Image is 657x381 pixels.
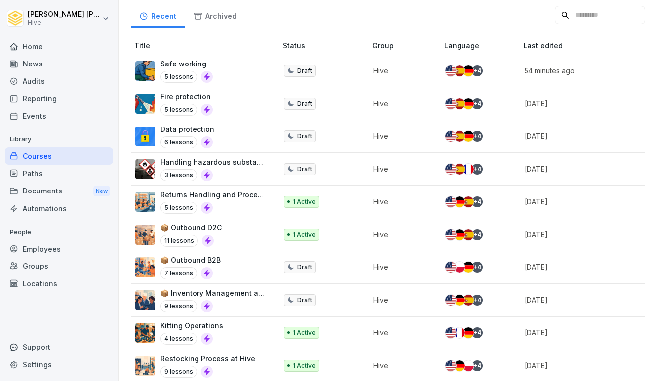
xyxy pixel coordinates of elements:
[5,356,113,373] a: Settings
[5,200,113,217] div: Automations
[472,98,483,109] div: + 4
[472,262,483,273] div: + 4
[445,327,456,338] img: us.svg
[472,196,483,207] div: + 4
[135,225,155,245] img: aul0s4anxaw34jzwydbhh5d5.png
[445,262,456,273] img: us.svg
[472,131,483,142] div: + 4
[463,196,474,207] img: es.svg
[525,327,626,338] p: [DATE]
[293,197,316,206] p: 1 Active
[463,229,474,240] img: es.svg
[373,229,428,240] p: Hive
[445,65,456,76] img: us.svg
[463,65,474,76] img: de.svg
[444,40,520,51] p: Language
[445,131,456,142] img: us.svg
[373,131,428,141] p: Hive
[454,229,465,240] img: de.svg
[463,262,474,273] img: de.svg
[160,157,267,167] p: Handling hazardous substances
[28,10,100,19] p: [PERSON_NAME] [PERSON_NAME]
[5,38,113,55] a: Home
[445,295,456,306] img: us.svg
[525,196,626,207] p: [DATE]
[454,262,465,273] img: pl.svg
[5,224,113,240] p: People
[5,240,113,257] a: Employees
[373,295,428,305] p: Hive
[472,295,483,306] div: + 4
[472,229,483,240] div: + 4
[445,360,456,371] img: us.svg
[5,90,113,107] div: Reporting
[160,71,197,83] p: 5 lessons
[5,107,113,125] div: Events
[373,196,428,207] p: Hive
[454,360,465,371] img: de.svg
[373,327,428,338] p: Hive
[160,124,214,134] p: Data protection
[185,2,245,28] a: Archived
[472,65,483,76] div: + 4
[445,196,456,207] img: us.svg
[5,131,113,147] p: Library
[454,98,465,109] img: es.svg
[160,202,197,214] p: 5 lessons
[131,2,185,28] a: Recent
[525,295,626,305] p: [DATE]
[293,328,316,337] p: 1 Active
[160,235,198,247] p: 11 lessons
[454,164,465,175] img: es.svg
[472,164,483,175] div: + 4
[463,131,474,142] img: de.svg
[525,131,626,141] p: [DATE]
[525,229,626,240] p: [DATE]
[5,72,113,90] div: Audits
[5,257,113,275] a: Groups
[160,320,223,331] p: Kitting Operations
[283,40,368,51] p: Status
[5,147,113,165] a: Courses
[134,40,279,51] p: Title
[160,59,213,69] p: Safe working
[297,263,312,272] p: Draft
[373,98,428,109] p: Hive
[454,65,465,76] img: es.svg
[525,164,626,174] p: [DATE]
[160,91,213,102] p: Fire protection
[135,127,155,146] img: gp1n7epbxsf9lzaihqn479zn.png
[293,230,316,239] p: 1 Active
[160,353,255,364] p: Restocking Process at Hive
[463,327,474,338] img: de.svg
[445,164,456,175] img: us.svg
[160,104,197,116] p: 5 lessons
[445,229,456,240] img: us.svg
[5,55,113,72] a: News
[525,262,626,272] p: [DATE]
[135,61,155,81] img: ns5fm27uu5em6705ixom0yjt.png
[373,164,428,174] p: Hive
[135,290,155,310] img: aidnvelekitijs2kqwqm5dln.png
[373,262,428,272] p: Hive
[5,182,113,200] a: DocumentsNew
[525,360,626,371] p: [DATE]
[297,165,312,174] p: Draft
[5,182,113,200] div: Documents
[135,257,155,277] img: xc7nf3d4jwvfywnbzt6h68df.png
[373,360,428,371] p: Hive
[463,98,474,109] img: de.svg
[5,165,113,182] a: Paths
[160,267,197,279] p: 7 lessons
[5,275,113,292] a: Locations
[160,190,267,200] p: Returns Handling and Process Flow
[454,327,465,338] img: fr.svg
[463,360,474,371] img: pl.svg
[454,131,465,142] img: es.svg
